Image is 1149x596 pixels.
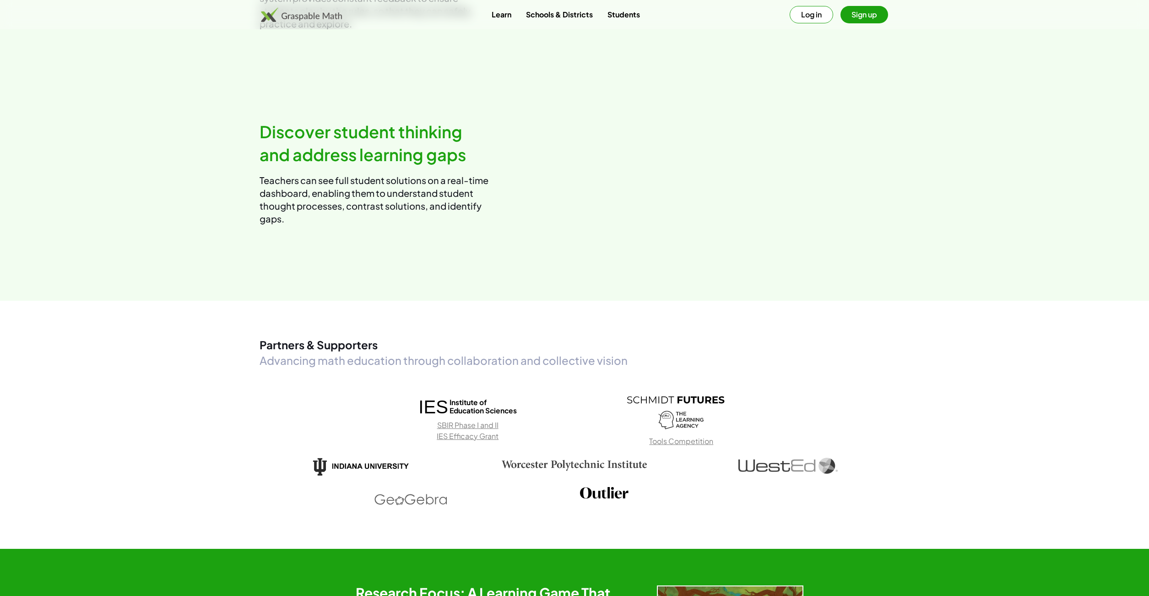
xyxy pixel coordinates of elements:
a: IESInstitute ofEducation Sciences [418,392,517,420]
h3: Advancing math education through collaboration and collective vision [260,353,889,368]
img: wested-logo-8DjF7iYo.png [687,458,889,474]
a: GeoGebra logo [366,487,569,512]
a: SBIR Phase I and II [437,420,499,430]
h2: Discover student thinking and address learning gaps [260,120,488,167]
a: Outlier logo [580,487,783,498]
p: Teachers can see full student solutions on a real-time dashboard, enabling them to understand stu... [260,174,488,225]
a: Tools Competition [649,436,713,446]
button: Sign up [840,6,888,23]
img: TheLearningAgency_Logo-CaPOvX6r.png [658,406,704,434]
a: Students [600,6,647,23]
a: IES Efficacy Grant [437,431,499,441]
span: Institute of Education Sciences [450,398,517,414]
button: Log in [790,6,833,23]
a: Schools & Districts [519,6,600,23]
span: IES [418,396,448,418]
img: WPI-logo-m24E2aor.png [473,458,676,471]
a: Learn [484,6,519,23]
h2: Partners & Supporters [260,337,889,353]
img: IU-logo-CNEf0zbj.png [260,458,462,476]
a: Schmidt Futures logo [627,393,725,406]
